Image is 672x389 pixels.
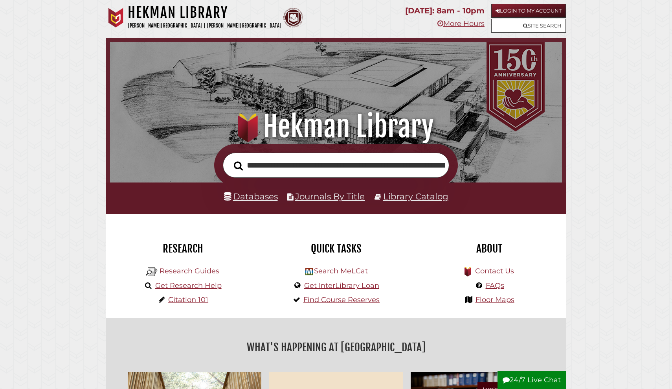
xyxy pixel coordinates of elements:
[112,242,253,255] h2: Research
[419,242,560,255] h2: About
[106,8,126,28] img: Calvin University
[304,281,379,290] a: Get InterLibrary Loan
[491,19,566,33] a: Site Search
[168,295,208,304] a: Citation 101
[383,191,448,201] a: Library Catalog
[405,4,485,18] p: [DATE]: 8am - 10pm
[120,109,552,144] h1: Hekman Library
[265,242,407,255] h2: Quick Tasks
[146,266,158,278] img: Hekman Library Logo
[486,281,504,290] a: FAQs
[437,19,485,28] a: More Hours
[475,267,514,275] a: Contact Us
[234,161,243,171] i: Search
[305,268,313,275] img: Hekman Library Logo
[491,4,566,18] a: Login to My Account
[224,191,278,201] a: Databases
[230,159,247,173] button: Search
[283,8,303,28] img: Calvin Theological Seminary
[155,281,222,290] a: Get Research Help
[128,4,281,21] h1: Hekman Library
[112,338,560,356] h2: What's Happening at [GEOGRAPHIC_DATA]
[128,21,281,30] p: [PERSON_NAME][GEOGRAPHIC_DATA] | [PERSON_NAME][GEOGRAPHIC_DATA]
[314,267,368,275] a: Search MeLCat
[160,267,219,275] a: Research Guides
[476,295,514,304] a: Floor Maps
[295,191,365,201] a: Journals By Title
[303,295,380,304] a: Find Course Reserves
